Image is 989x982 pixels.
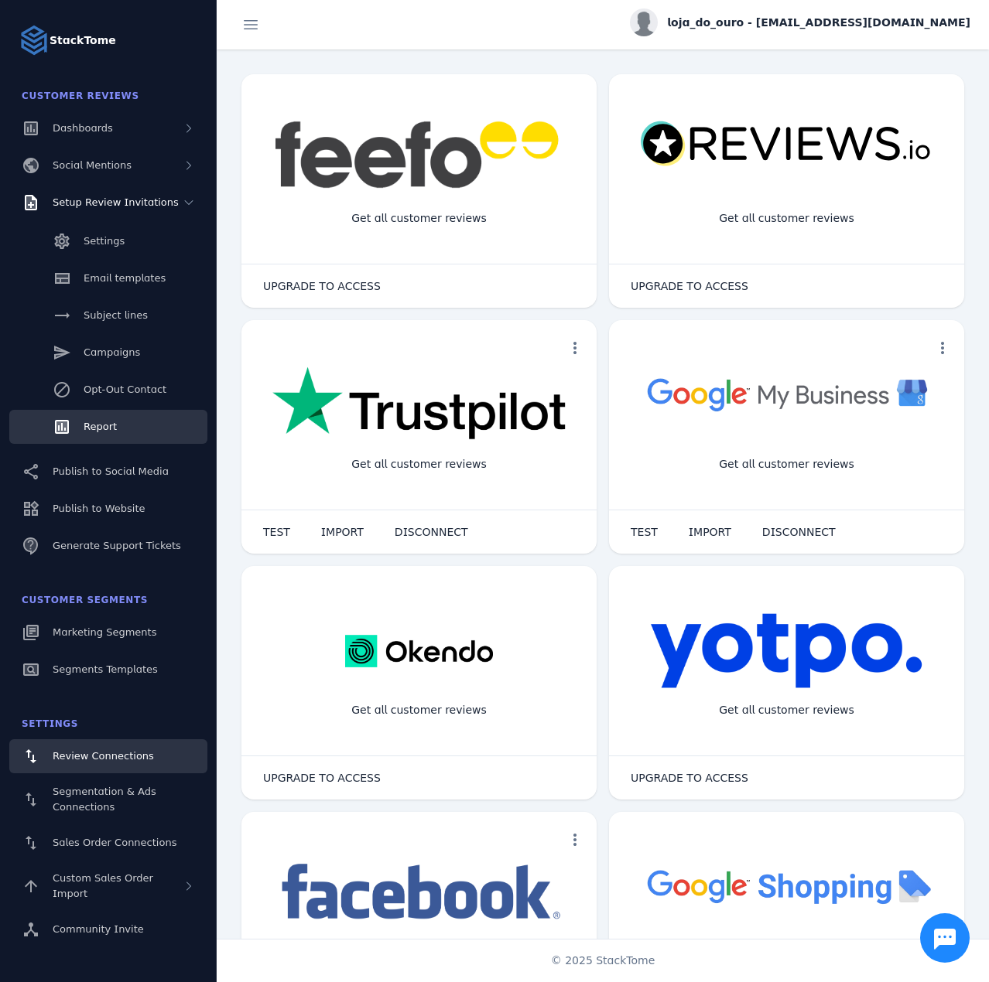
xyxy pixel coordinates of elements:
[9,336,207,370] a: Campaigns
[707,444,867,485] div: Get all customer reviews
[615,517,673,547] button: TEST
[53,196,179,208] span: Setup Review Invitations
[84,421,117,432] span: Report
[631,527,658,537] span: TEST
[53,122,113,134] span: Dashboards
[630,9,658,36] img: profile.jpg
[650,612,923,690] img: yotpo.png
[248,762,396,793] button: UPGRADE TO ACCESS
[345,612,493,690] img: okendo.webp
[747,517,851,547] button: DISCONNECT
[272,367,566,442] img: trustpilot.png
[9,261,207,295] a: Email templates
[631,281,748,292] span: UPGRADE TO ACCESS
[53,837,176,848] span: Sales Order Connections
[84,384,166,395] span: Opt-Out Contact
[53,923,144,935] span: Community Invite
[19,25,50,56] img: Logo image
[53,872,153,899] span: Custom Sales Order Import
[640,858,933,913] img: googleshopping.png
[306,517,379,547] button: IMPORT
[615,271,764,302] button: UPGRADE TO ACCESS
[630,9,970,36] button: loja_do_ouro - [EMAIL_ADDRESS][DOMAIN_NAME]
[9,492,207,526] a: Publish to Website
[53,663,158,675] span: Segments Templates
[22,718,78,729] span: Settings
[9,653,207,687] a: Segments Templates
[379,517,484,547] button: DISCONNECT
[263,527,290,537] span: TEST
[9,912,207,946] a: Community Invite
[339,444,499,485] div: Get all customer reviews
[84,346,140,358] span: Campaigns
[9,410,207,444] a: Report
[551,953,655,969] span: © 2025 StackTome
[9,224,207,258] a: Settings
[695,936,878,977] div: Import Products from Google
[707,690,867,731] div: Get all customer reviews
[248,271,396,302] button: UPGRADE TO ACCESS
[9,529,207,563] a: Generate Support Tickets
[321,527,364,537] span: IMPORT
[263,772,381,783] span: UPGRADE TO ACCESS
[667,15,970,31] span: loja_do_ouro - [EMAIL_ADDRESS][DOMAIN_NAME]
[395,527,468,537] span: DISCONNECT
[53,750,154,762] span: Review Connections
[263,281,381,292] span: UPGRADE TO ACCESS
[53,465,169,477] span: Publish to Social Media
[53,540,181,551] span: Generate Support Tickets
[560,332,590,363] button: more
[22,90,139,101] span: Customer Reviews
[631,772,748,783] span: UPGRADE TO ACCESS
[53,503,145,514] span: Publish to Website
[9,373,207,407] a: Opt-Out Contact
[272,858,566,927] img: facebook.png
[50,32,116,49] strong: StackTome
[53,626,156,638] span: Marketing Segments
[9,455,207,489] a: Publish to Social Media
[9,298,207,332] a: Subject lines
[689,527,731,537] span: IMPORT
[84,272,166,284] span: Email templates
[640,121,933,168] img: reviewsio.svg
[53,786,156,813] span: Segmentation & Ads Connections
[9,826,207,860] a: Sales Order Connections
[9,615,207,650] a: Marketing Segments
[927,332,958,363] button: more
[339,690,499,731] div: Get all customer reviews
[560,824,590,855] button: more
[272,121,566,189] img: feefo.png
[339,198,499,239] div: Get all customer reviews
[640,367,933,421] img: googlebusiness.png
[9,739,207,773] a: Review Connections
[84,309,148,321] span: Subject lines
[22,595,148,605] span: Customer Segments
[248,517,306,547] button: TEST
[673,517,747,547] button: IMPORT
[84,235,125,247] span: Settings
[53,159,132,171] span: Social Mentions
[9,776,207,823] a: Segmentation & Ads Connections
[615,762,764,793] button: UPGRADE TO ACCESS
[707,198,867,239] div: Get all customer reviews
[762,527,836,537] span: DISCONNECT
